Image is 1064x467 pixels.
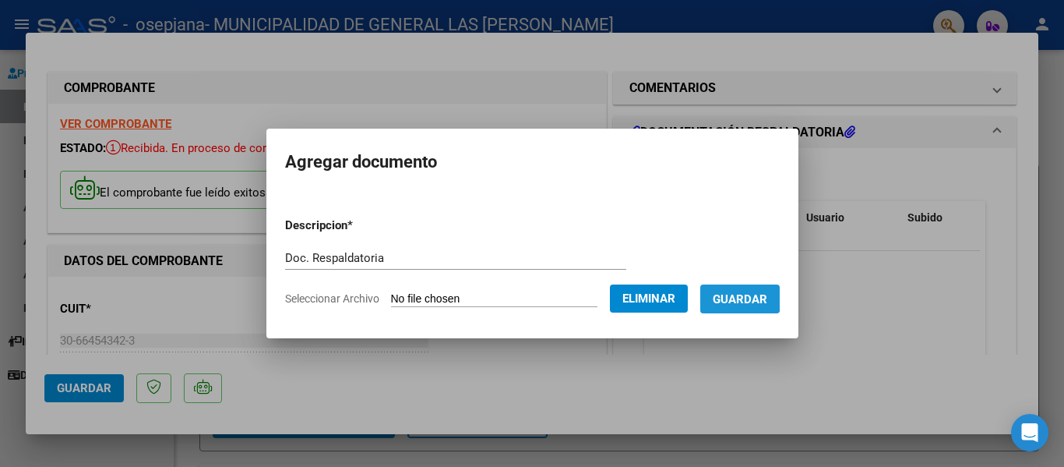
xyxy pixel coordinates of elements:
[622,292,675,306] span: Eliminar
[610,285,688,313] button: Eliminar
[285,217,434,235] p: Descripcion
[700,285,780,313] button: Guardar
[1011,414,1048,451] div: Open Intercom Messenger
[713,292,767,306] span: Guardar
[285,292,379,305] span: Seleccionar Archivo
[285,147,780,177] h2: Agregar documento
